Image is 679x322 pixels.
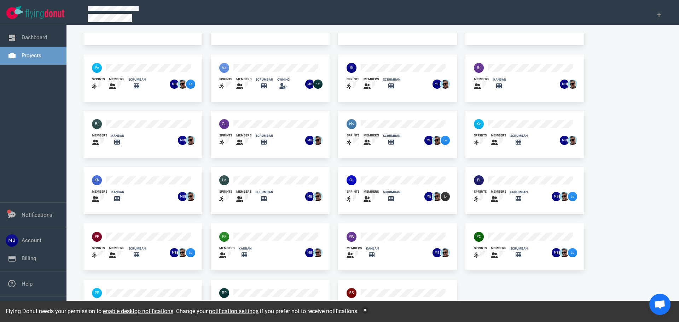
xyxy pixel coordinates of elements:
[170,248,179,257] img: 26
[347,133,359,138] div: sprints
[128,246,146,251] div: scrumban
[347,189,359,203] a: sprints
[383,77,400,82] div: scrumban
[474,232,484,242] img: 40
[219,133,232,138] div: sprints
[219,119,229,129] img: 40
[92,175,102,185] img: 40
[178,80,187,89] img: 26
[491,133,506,147] a: members
[364,133,379,138] div: members
[347,63,356,73] img: 40
[491,189,506,203] a: members
[433,192,442,201] img: 26
[236,77,251,82] div: members
[347,175,356,185] img: 40
[474,63,484,73] img: 40
[178,136,187,145] img: 26
[22,34,47,41] a: Dashboard
[128,77,146,82] div: scrumban
[347,232,356,242] img: 40
[552,248,561,257] img: 26
[109,77,124,82] div: members
[433,80,442,89] img: 26
[22,255,36,262] a: Billing
[424,136,434,145] img: 26
[305,136,314,145] img: 26
[568,192,577,201] img: 26
[109,246,124,251] div: members
[256,77,273,82] div: scrumban
[347,77,359,91] a: sprints
[474,77,489,82] div: members
[178,248,187,257] img: 26
[364,133,379,147] a: members
[305,192,314,201] img: 26
[219,189,232,194] div: sprints
[22,52,41,59] a: Projects
[92,232,102,242] img: 40
[313,136,323,145] img: 26
[92,133,107,138] div: members
[491,133,506,138] div: members
[347,119,356,129] img: 40
[441,248,450,257] img: 26
[186,136,195,145] img: 26
[92,77,105,91] a: sprints
[474,133,487,138] div: sprints
[277,77,290,82] div: owning
[347,133,359,147] a: sprints
[474,133,487,147] a: sprints
[25,9,64,19] img: Flying Donut text logo
[568,136,577,145] img: 26
[92,189,107,194] div: members
[474,119,484,129] img: 40
[239,246,251,251] div: kanban
[560,248,569,257] img: 26
[366,246,379,251] div: kanban
[560,80,569,89] img: 26
[560,192,569,201] img: 26
[22,237,41,244] a: Account
[6,308,173,315] span: Flying Donut needs your permission to
[22,281,33,287] a: Help
[92,119,102,129] img: 40
[474,77,489,91] a: members
[347,288,356,298] img: 40
[347,246,362,260] a: members
[209,308,259,315] a: notification settings
[383,134,400,138] div: scrumban
[111,134,124,138] div: kanban
[510,134,528,138] div: scrumban
[236,133,251,138] div: members
[219,246,234,251] div: members
[178,192,187,201] img: 26
[109,246,124,260] a: members
[219,63,229,73] img: 40
[491,189,506,194] div: members
[236,189,251,203] a: members
[474,246,487,251] div: sprints
[111,190,124,194] div: kanban
[441,192,450,201] img: 26
[219,77,232,82] div: sprints
[186,248,195,257] img: 26
[313,192,323,201] img: 26
[170,80,179,89] img: 26
[474,246,487,260] a: sprints
[313,80,323,89] img: 26
[474,175,484,185] img: 40
[424,192,434,201] img: 26
[510,190,528,194] div: scrumban
[219,175,229,185] img: 40
[474,189,487,194] div: sprints
[219,77,232,91] a: sprints
[186,192,195,201] img: 26
[236,133,251,147] a: members
[364,189,379,203] a: members
[568,248,577,257] img: 26
[103,308,173,315] a: enable desktop notifications
[560,136,569,145] img: 26
[256,190,273,194] div: scrumban
[22,212,52,218] a: Notifications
